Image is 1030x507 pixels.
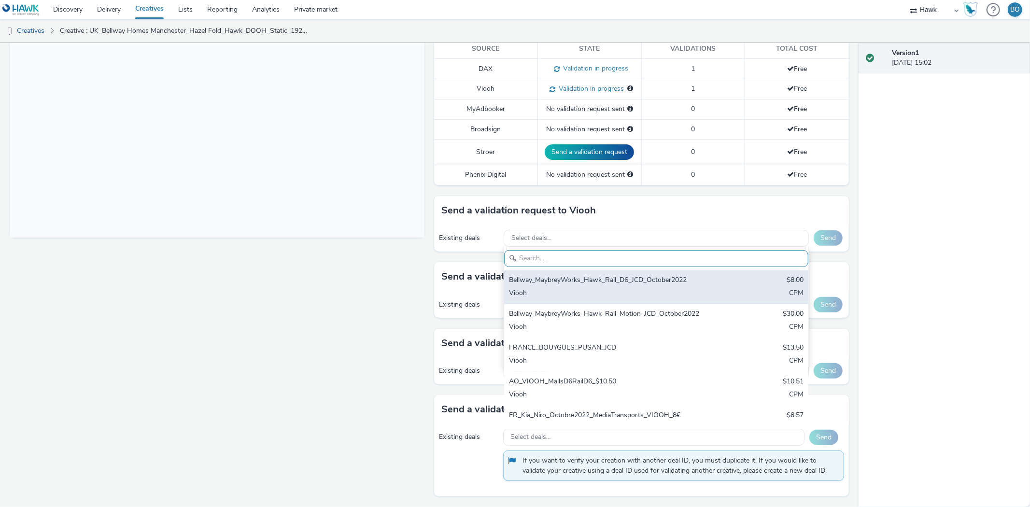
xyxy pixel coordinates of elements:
div: $10.51 [783,377,804,388]
div: [DATE] 15:02 [892,48,1022,68]
td: MyAdbooker [434,99,538,119]
div: CPM [789,423,804,435]
span: Select deals... [511,433,551,441]
div: Please select a deal below and click on Send to send a validation request to Phenix Digital. [627,170,633,180]
div: Viooh [509,322,704,333]
button: Send [814,363,843,379]
td: Broadsign [434,119,538,139]
span: 1 [691,84,695,93]
h3: Send a validation request to Phenix Digital [441,402,632,417]
td: Stroer [434,139,538,165]
div: Please select a deal below and click on Send to send a validation request to MyAdbooker. [627,104,633,114]
div: AO_VIOOH_MallsD6RailD6_$10.50 [509,377,704,388]
h3: Send a validation request to MyAdbooker [441,336,628,351]
img: dooh [5,27,14,36]
span: Free [787,84,807,93]
button: Send [814,230,843,246]
div: Existing deals [439,233,499,243]
h3: Send a validation request to Viooh [441,203,596,218]
div: Viooh [509,288,704,299]
div: FR_Kia_Niro_Octobre2022_MediaTransports_VIOOH_8€ [509,410,704,422]
h3: Send a validation request to Broadsign [441,269,616,284]
div: Existing deals [439,432,498,442]
span: 0 [691,104,695,113]
div: Bellway_MaybreyWorks_Hawk_Rail_Motion_JCD_October2022 [509,309,704,320]
div: Viooh [509,356,704,367]
span: Free [787,170,807,179]
span: Validation in progress [560,64,628,73]
span: Free [787,64,807,73]
button: Send a validation request [545,144,634,160]
span: Validation in progress [555,84,624,93]
div: $30.00 [783,309,804,320]
a: Hawk Academy [963,2,982,17]
span: 0 [691,170,695,179]
td: Viooh [434,79,538,99]
div: CPM [789,288,804,299]
div: $8.00 [787,275,804,286]
div: Viooh [509,390,704,401]
button: Send [809,430,838,445]
th: Validations [641,39,745,59]
img: Hawk Academy [963,2,978,17]
img: Advertisement preview [127,30,289,121]
button: Send [814,297,843,312]
input: Search...... [504,250,808,267]
div: Viooh [509,423,704,435]
th: Total cost [745,39,849,59]
span: Free [787,147,807,156]
span: Select deals... [511,234,551,242]
span: Free [787,125,807,134]
img: undefined Logo [2,4,40,16]
span: 1 [691,64,695,73]
th: Source [434,39,538,59]
td: Phenix Digital [434,165,538,185]
th: State [537,39,641,59]
span: 0 [691,147,695,156]
div: Please select a deal below and click on Send to send a validation request to Broadsign. [627,125,633,134]
div: FRANCE_BOUYGUES_PUSAN_JCD [509,343,704,354]
div: $8.57 [787,410,804,422]
div: Existing deals [439,300,499,310]
div: CPM [789,390,804,401]
div: Bellway_MaybreyWorks_Hawk_Rail_D6_JCD_October2022 [509,275,704,286]
strong: Version 1 [892,48,919,57]
span: If you want to verify your creation with another deal ID, you must duplicate it. If you would lik... [523,456,834,476]
div: No validation request sent [543,104,636,114]
a: Creative : UK_Bellway Homes Manchester_Hazel Fold_Hawk_DOOH_Static_1920x1080_12.09.2025 [55,19,312,42]
div: Existing deals [439,366,499,376]
div: CPM [789,322,804,333]
span: 0 [691,125,695,134]
div: CPM [789,356,804,367]
td: DAX [434,59,538,79]
div: BÖ [1010,2,1020,17]
div: $13.50 [783,343,804,354]
span: Free [787,104,807,113]
div: No validation request sent [543,170,636,180]
div: No validation request sent [543,125,636,134]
